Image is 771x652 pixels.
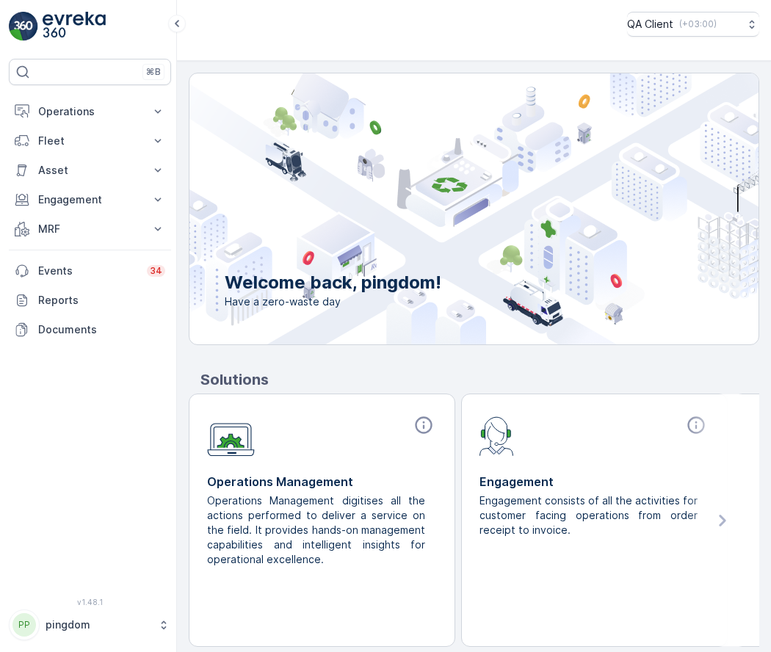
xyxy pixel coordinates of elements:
[150,265,162,277] p: 34
[479,415,514,456] img: module-icon
[627,17,673,32] p: QA Client
[46,617,151,632] p: pingdom
[9,256,171,286] a: Events34
[200,369,759,391] p: Solutions
[38,322,165,337] p: Documents
[9,214,171,244] button: MRF
[207,493,425,567] p: Operations Management digitises all the actions performed to deliver a service on the field. It p...
[9,156,171,185] button: Asset
[207,473,437,490] p: Operations Management
[38,163,142,178] p: Asset
[38,104,142,119] p: Operations
[9,286,171,315] a: Reports
[225,294,441,309] span: Have a zero-waste day
[627,12,759,37] button: QA Client(+03:00)
[9,609,171,640] button: PPpingdom
[225,271,441,294] p: Welcome back, pingdom!
[43,12,106,41] img: logo_light-DOdMpM7g.png
[9,315,171,344] a: Documents
[479,493,698,537] p: Engagement consists of all the activities for customer facing operations from order receipt to in...
[38,264,138,278] p: Events
[38,192,142,207] p: Engagement
[9,185,171,214] button: Engagement
[12,613,36,637] div: PP
[679,18,717,30] p: ( +03:00 )
[38,134,142,148] p: Fleet
[207,415,255,457] img: module-icon
[9,12,38,41] img: logo
[9,97,171,126] button: Operations
[479,473,709,490] p: Engagement
[38,293,165,308] p: Reports
[123,73,759,344] img: city illustration
[9,598,171,606] span: v 1.48.1
[146,66,161,78] p: ⌘B
[9,126,171,156] button: Fleet
[38,222,142,236] p: MRF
